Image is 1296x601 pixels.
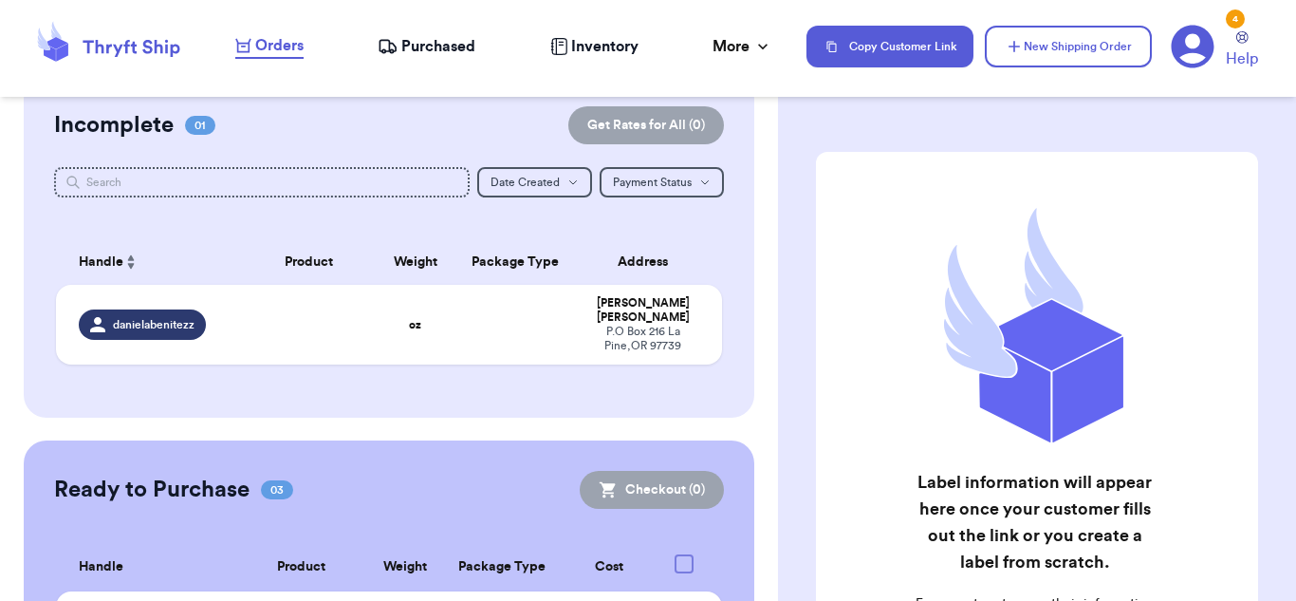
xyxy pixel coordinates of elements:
[54,110,174,141] h2: Incomplete
[575,239,722,285] th: Address
[444,543,561,592] th: Package Type
[242,239,375,285] th: Product
[550,35,639,58] a: Inventory
[185,116,215,135] span: 01
[366,543,444,592] th: Weight
[54,475,250,505] h2: Ready to Purchase
[913,469,1157,575] h2: Label information will appear here once your customer fills out the link or you create a label fr...
[235,34,304,59] a: Orders
[586,325,699,353] div: P.O Box 216 La Pine , OR 97739
[401,35,475,58] span: Purchased
[123,251,139,273] button: Sort ascending
[600,167,724,197] button: Payment Status
[255,34,304,57] span: Orders
[491,177,560,188] span: Date Created
[568,106,724,144] button: Get Rates for All (0)
[586,296,699,325] div: [PERSON_NAME] [PERSON_NAME]
[571,35,639,58] span: Inventory
[613,177,692,188] span: Payment Status
[985,26,1152,67] button: New Shipping Order
[580,471,724,509] button: Checkout (0)
[1226,9,1245,28] div: 4
[477,167,592,197] button: Date Created
[561,543,657,592] th: Cost
[376,239,455,285] th: Weight
[261,480,293,499] span: 03
[713,35,772,58] div: More
[1171,25,1214,68] a: 4
[806,26,973,67] button: Copy Customer Link
[79,557,123,577] span: Handle
[378,35,475,58] a: Purchased
[54,167,470,197] input: Search
[113,317,194,332] span: danielabenitezz
[409,319,421,330] strong: oz
[1226,31,1258,70] a: Help
[1226,47,1258,70] span: Help
[455,239,575,285] th: Package Type
[79,253,123,272] span: Handle
[237,543,366,592] th: Product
